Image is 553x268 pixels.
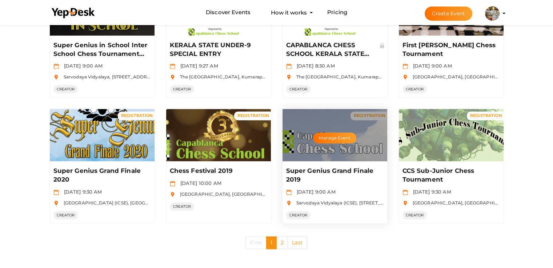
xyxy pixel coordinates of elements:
a: Discover Events [206,6,251,19]
span: Sarvodaya Vidyalaya, [STREET_ADDRESS] [60,74,157,80]
span: [DATE] 9:00 AM [60,63,103,69]
p: KERALA STATE UNDER-9 SPECIAL ENTRY [170,41,265,58]
p: Chess Festival 2019 [170,167,265,175]
span: [DATE] 9:00 AM [293,189,336,195]
span: [DATE] 9:30 AM [409,189,451,195]
span: CREATOR [286,85,311,93]
img: location.svg [286,200,292,206]
button: Create Event [425,7,473,21]
span: [GEOGRAPHIC_DATA] (ICSE), [GEOGRAPHIC_DATA], [GEOGRAPHIC_DATA], [GEOGRAPHIC_DATA], [GEOGRAPHIC_DA... [60,200,546,206]
span: CREATOR [170,202,195,211]
span: [DATE] 9:27 AM [177,63,218,69]
img: SNXIXYF2_small.jpeg [485,6,500,21]
p: Super Genius Grand Finale 2020 [53,167,149,184]
span: [DATE] 8:30 AM [293,63,335,69]
img: calendar.svg [286,190,292,195]
img: calendar.svg [402,64,408,69]
img: calendar.svg [170,64,175,69]
a: Pricing [327,6,347,19]
button: Manage Event [313,133,356,143]
img: calendar.svg [53,190,59,195]
button: How it works [269,6,309,19]
img: location.svg [286,74,292,80]
img: location.svg [53,200,59,206]
a: 1 [266,236,277,249]
p: CCS Sub-Junior Chess Tournament [402,167,498,184]
span: [DATE] 10:00 AM [177,180,221,186]
a: Last [288,236,307,249]
img: calendar.svg [170,181,175,186]
img: Private Event [379,42,385,49]
p: CAPABLANCA CHESS SCHOOL KERALA STATE UNDER 9 CHESS CHAMPIONSHIP 2022 [286,41,382,58]
img: location.svg [53,74,59,80]
img: calendar.svg [53,64,59,69]
p: First [PERSON_NAME] Chess Tournament [402,41,498,58]
span: [DATE] 9:30 AM [60,189,102,195]
a: First [246,236,267,249]
span: CREATOR [53,85,78,93]
span: CREATOR [53,211,78,219]
a: 2 [276,236,288,249]
span: CREATOR [170,85,195,93]
img: location.svg [170,192,175,197]
img: calendar.svg [402,190,408,195]
img: location.svg [402,200,408,206]
p: Super Genius in School Inter School Chess Tournament 2022 [53,41,149,58]
span: [GEOGRAPHIC_DATA], [GEOGRAPHIC_DATA], [GEOGRAPHIC_DATA], [GEOGRAPHIC_DATA], [GEOGRAPHIC_DATA], [G... [176,191,491,197]
img: location.svg [170,74,175,80]
img: calendar.svg [286,64,292,69]
img: location.svg [402,74,408,80]
span: CREATOR [402,85,427,93]
span: Sarvodaya Vidyalaya (ICSE), [STREET_ADDRESS] [293,200,404,206]
span: CREATOR [402,211,427,219]
span: CREATOR [286,211,311,219]
span: [DATE] 9:00 AM [409,63,452,69]
p: Super Genius Grand Finale 2019 [286,167,382,184]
